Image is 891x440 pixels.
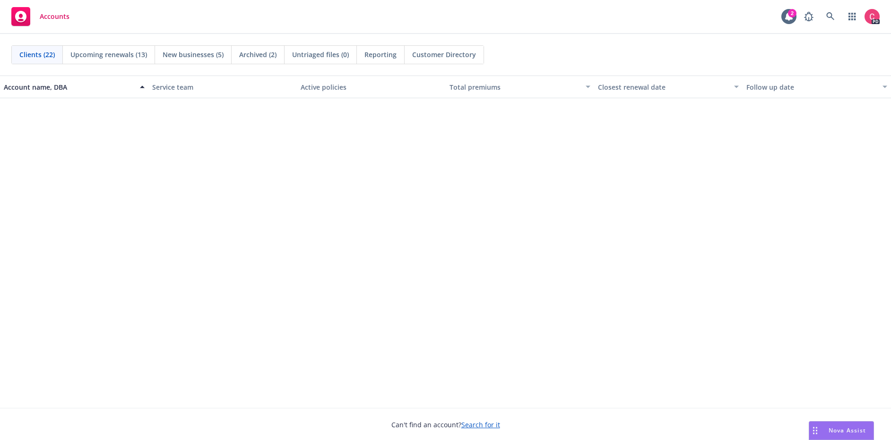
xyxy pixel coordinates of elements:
span: Can't find an account? [391,420,500,430]
span: Nova Assist [829,426,866,434]
span: Upcoming renewals (13) [70,50,147,59]
div: Closest renewal date [598,82,728,92]
div: Service team [152,82,293,92]
img: photo [865,9,880,24]
div: Active policies [301,82,441,92]
div: Follow up date [746,82,877,92]
span: Untriaged files (0) [292,50,349,59]
span: Clients (22) [19,50,55,59]
div: 2 [788,9,796,17]
button: Service team [148,76,297,98]
a: Accounts [8,3,73,30]
button: Nova Assist [809,421,874,440]
button: Active policies [297,76,445,98]
button: Closest renewal date [594,76,743,98]
span: Accounts [40,13,69,20]
div: Total premiums [450,82,580,92]
span: New businesses (5) [163,50,224,59]
button: Follow up date [743,76,891,98]
span: Archived (2) [239,50,277,59]
a: Report a Bug [799,7,818,26]
a: Search for it [461,420,500,429]
div: Drag to move [809,422,821,440]
button: Total premiums [446,76,594,98]
div: Account name, DBA [4,82,134,92]
a: Switch app [843,7,862,26]
span: Customer Directory [412,50,476,59]
span: Reporting [364,50,397,59]
a: Search [821,7,840,26]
